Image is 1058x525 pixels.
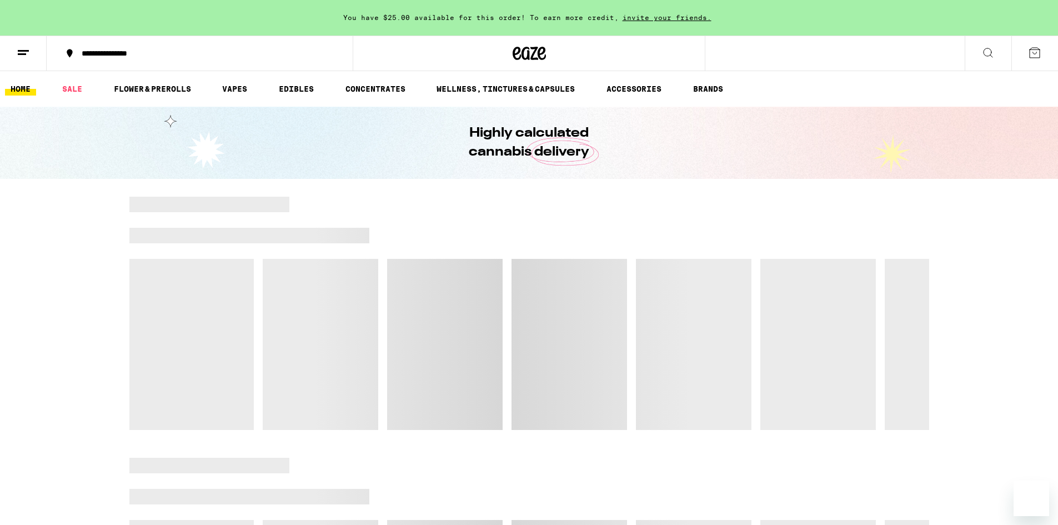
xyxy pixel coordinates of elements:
[273,82,319,96] a: EDIBLES
[688,82,729,96] a: BRANDS
[5,82,36,96] a: HOME
[340,82,411,96] a: CONCENTRATES
[619,14,715,21] span: invite your friends.
[108,82,197,96] a: FLOWER & PREROLLS
[1014,481,1049,516] iframe: Button to launch messaging window
[431,82,580,96] a: WELLNESS, TINCTURES & CAPSULES
[438,124,621,162] h1: Highly calculated cannabis delivery
[343,14,619,21] span: You have $25.00 available for this order! To earn more credit,
[57,82,88,96] a: SALE
[217,82,253,96] a: VAPES
[601,82,667,96] a: ACCESSORIES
